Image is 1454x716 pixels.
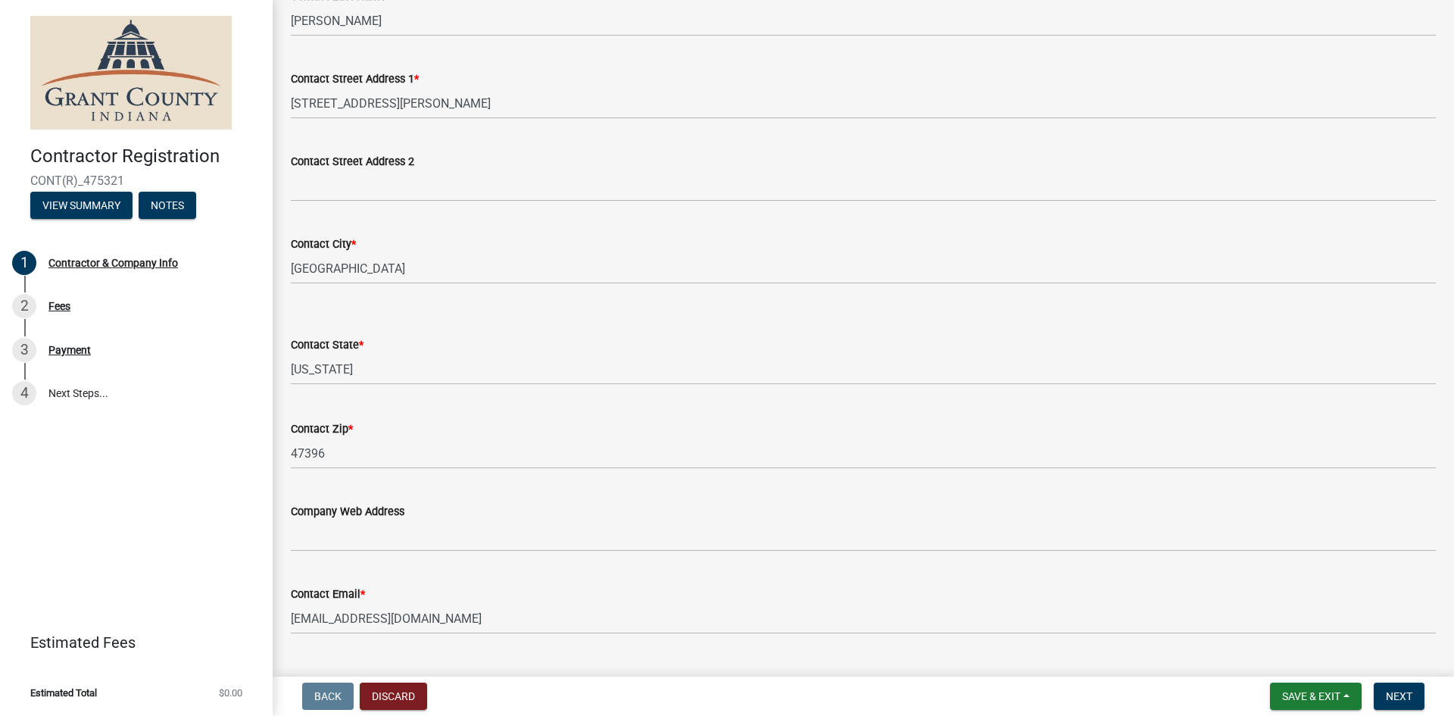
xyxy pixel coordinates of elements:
[139,200,196,212] wm-modal-confirm: Notes
[219,688,242,698] span: $0.00
[139,192,196,219] button: Notes
[48,301,70,311] div: Fees
[314,690,342,702] span: Back
[291,340,363,351] label: Contact State
[30,16,232,130] img: Grant County, Indiana
[291,424,353,435] label: Contact Zip
[291,74,419,85] label: Contact Street Address 1
[360,683,427,710] button: Discard
[291,507,404,517] label: Company Web Address
[1282,690,1340,702] span: Save & Exit
[30,200,133,212] wm-modal-confirm: Summary
[30,145,261,167] h4: Contractor Registration
[291,239,356,250] label: Contact City
[1270,683,1362,710] button: Save & Exit
[302,683,354,710] button: Back
[12,627,248,658] a: Estimated Fees
[291,589,365,600] label: Contact Email
[1374,683,1424,710] button: Next
[30,688,97,698] span: Estimated Total
[48,345,91,355] div: Payment
[12,294,36,318] div: 2
[12,251,36,275] div: 1
[291,157,414,167] label: Contact Street Address 2
[12,381,36,405] div: 4
[48,258,178,268] div: Contractor & Company Info
[12,338,36,362] div: 3
[30,192,133,219] button: View Summary
[1386,690,1412,702] span: Next
[30,174,242,188] span: CONT(R)_475321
